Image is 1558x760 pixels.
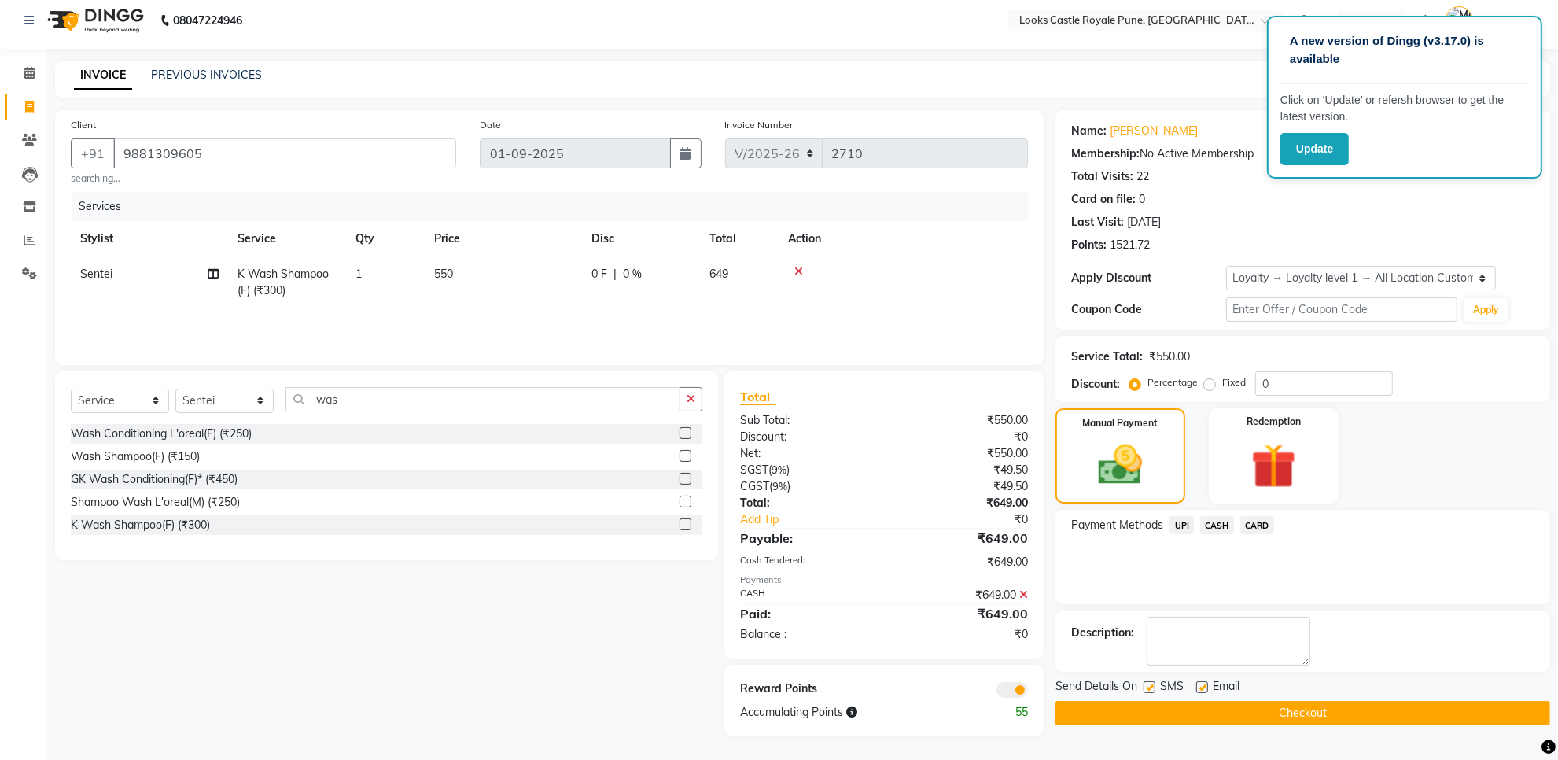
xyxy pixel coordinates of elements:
[884,445,1040,462] div: ₹550.00
[1055,678,1137,698] span: Send Details On
[80,267,112,281] span: Sentei
[728,587,884,603] div: CASH
[1280,133,1349,165] button: Update
[71,221,228,256] th: Stylist
[1071,191,1136,208] div: Card on file:
[884,462,1040,478] div: ₹49.50
[728,554,884,570] div: Cash Tendered:
[1213,678,1239,698] span: Email
[71,426,252,442] div: Wash Conditioning L'oreal(F) (₹250)
[113,138,456,168] input: Search by Name/Mobile/Email/Code
[346,221,425,256] th: Qty
[1290,32,1519,68] p: A new version of Dingg (v3.17.0) is available
[884,587,1040,603] div: ₹649.00
[884,529,1040,548] div: ₹649.00
[779,221,1028,256] th: Action
[285,387,680,411] input: Search or Scan
[591,266,607,282] span: 0 F
[71,517,210,533] div: K Wash Shampoo(F) (₹300)
[1085,440,1155,490] img: _cash.svg
[1071,517,1163,533] span: Payment Methods
[1200,516,1234,534] span: CASH
[740,479,769,493] span: CGST
[884,495,1040,511] div: ₹649.00
[238,267,329,297] span: K Wash Shampoo(F) (₹300)
[1136,168,1149,185] div: 22
[613,266,617,282] span: |
[725,118,794,132] label: Invoice Number
[228,221,346,256] th: Service
[910,511,1040,528] div: ₹0
[72,192,1040,221] div: Services
[728,626,884,643] div: Balance :
[884,626,1040,643] div: ₹0
[1071,146,1534,162] div: No Active Membership
[728,445,884,462] div: Net:
[1446,6,1473,34] img: Manager
[1222,375,1246,389] label: Fixed
[151,68,262,82] a: PREVIOUS INVOICES
[71,138,115,168] button: +91
[740,574,1028,587] div: Payments
[772,480,787,493] span: 9%
[1139,191,1145,208] div: 0
[728,495,884,511] div: Total:
[884,554,1040,570] div: ₹649.00
[71,172,456,186] small: searching...
[1481,13,1528,29] span: Manager
[740,389,776,405] span: Total
[1071,146,1140,162] div: Membership:
[1055,701,1550,725] button: Checkout
[1237,438,1310,494] img: _gift.svg
[74,61,132,90] a: INVOICE
[884,604,1040,623] div: ₹649.00
[425,221,582,256] th: Price
[1110,237,1150,253] div: 1521.72
[728,604,884,623] div: Paid:
[1169,516,1194,534] span: UPI
[355,267,362,281] span: 1
[1071,168,1133,185] div: Total Visits:
[623,266,642,282] span: 0 %
[1127,214,1161,231] div: [DATE]
[1083,416,1158,430] label: Manual Payment
[962,704,1040,721] div: 55
[1464,298,1508,322] button: Apply
[1071,376,1120,393] div: Discount:
[1226,297,1457,322] input: Enter Offer / Coupon Code
[728,478,884,495] div: ( )
[434,267,453,281] span: 550
[1110,123,1198,139] a: [PERSON_NAME]
[1071,237,1107,253] div: Points:
[709,267,728,281] span: 649
[1280,92,1529,125] p: Click on ‘Update’ or refersh browser to get the latest version.
[71,494,240,511] div: Shampoo Wash L'oreal(M) (₹250)
[1147,375,1198,389] label: Percentage
[480,118,501,132] label: Date
[728,462,884,478] div: ( )
[884,412,1040,429] div: ₹550.00
[728,529,884,548] div: Payable:
[772,463,786,476] span: 9%
[1071,123,1107,139] div: Name:
[1071,214,1124,231] div: Last Visit:
[728,412,884,429] div: Sub Total:
[1071,301,1225,318] div: Coupon Code
[1071,349,1143,365] div: Service Total:
[728,429,884,445] div: Discount:
[740,463,768,477] span: SGST
[884,478,1040,495] div: ₹49.50
[71,118,96,132] label: Client
[71,471,238,488] div: GK Wash Conditioning(F)* (₹450)
[728,704,962,721] div: Accumulating Points
[1071,270,1225,286] div: Apply Discount
[1240,516,1274,534] span: CARD
[1071,625,1134,641] div: Description:
[728,511,910,528] a: Add Tip
[728,681,884,698] div: Reward Points
[1247,415,1301,429] label: Redemption
[1149,349,1190,365] div: ₹550.00
[700,221,779,256] th: Total
[71,448,200,465] div: Wash Shampoo(F) (₹150)
[582,221,700,256] th: Disc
